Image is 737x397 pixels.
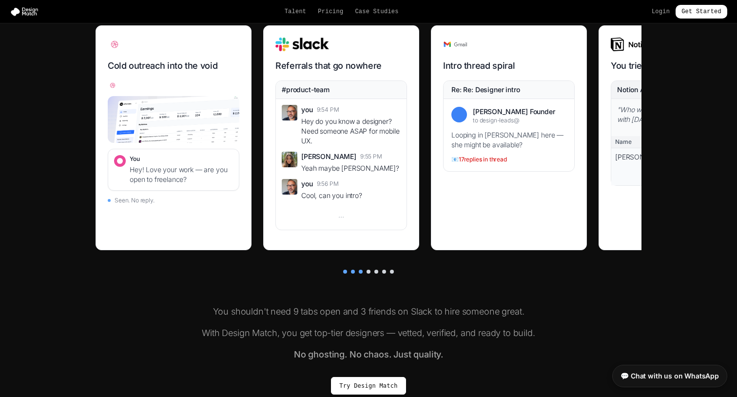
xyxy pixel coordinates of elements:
[301,179,313,189] span: you
[360,153,382,160] span: 9:55 PM
[275,59,407,73] h3: Referrals that go nowhere
[263,25,419,250] div: Yep. This is a real process someone used to hire.
[611,148,643,185] div: [PERSON_NAME]
[355,8,398,16] a: Case Studies
[301,191,401,200] div: Cool, can you intro?
[301,163,401,173] div: Yeah maybe [PERSON_NAME]?
[451,85,520,95] div: Re: Re: Designer intro
[10,7,43,17] img: Design Match
[317,106,339,114] span: 9:54 PM
[282,206,401,224] div: ...
[108,38,121,51] img: Dribbble
[275,38,329,51] img: Slack
[431,25,587,250] div: Yep. This is a real process someone used to hire.
[285,8,307,16] a: Talent
[96,25,252,250] div: Yep. This is a real process someone used to hire.
[181,326,556,340] p: With Design Match, you get top-tier designers — vetted, verified, and ready to build.
[318,8,343,16] a: Pricing
[331,377,406,395] a: Try Design Match
[301,105,313,115] span: you
[130,165,233,184] div: Hey! Love your work — are you open to freelance?
[443,38,467,51] img: Gmail
[282,179,297,195] img: You
[451,130,566,150] div: Looping in [PERSON_NAME] here — she might be available?
[108,96,239,143] img: xMarkets dashboard
[181,305,556,318] p: You shouldn't need 9 tabs open and 3 friends on Slack to hire someone great.
[317,180,339,188] span: 9:56 PM
[617,105,736,124] div: " Who was that designer we worked with [DATE]? "
[301,152,356,161] span: [PERSON_NAME]
[108,80,117,90] img: Dribbble
[108,197,239,204] div: Seen. No reply.
[676,5,727,19] a: Get Started
[181,348,556,361] p: No ghosting. No chaos. Just quality.
[473,117,566,124] div: to design-leads@
[282,85,330,95] span: #product-team
[443,59,575,73] h3: Intro thread spiral
[301,117,401,146] div: Hey do you know a designer? Need someone ASAP for mobile UX.
[282,152,297,167] img: Sarah
[617,85,647,95] div: Notion AI
[130,155,233,163] div: You
[473,107,566,117] div: [PERSON_NAME] Founder
[611,136,643,148] div: Name
[652,8,670,16] a: Login
[612,365,727,387] a: 💬 Chat with us on WhatsApp
[108,59,239,73] h3: Cold outreach into the void
[282,105,297,120] img: You
[451,156,566,163] div: 📧 17 replies in thread
[611,38,650,51] img: Notion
